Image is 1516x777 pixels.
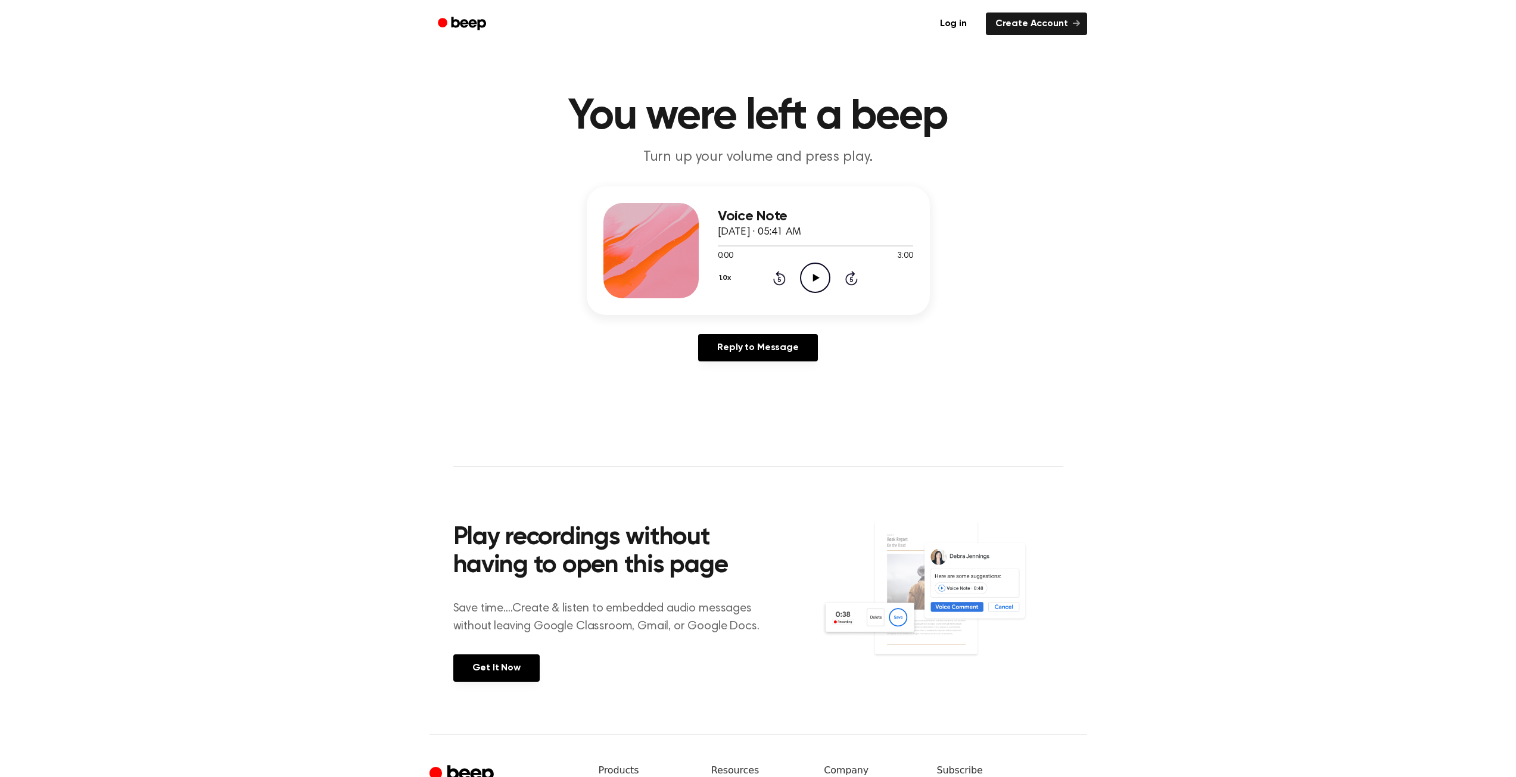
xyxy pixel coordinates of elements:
[718,227,801,238] span: [DATE] · 05:41 AM
[530,148,987,167] p: Turn up your volume and press play.
[897,250,913,263] span: 3:00
[821,520,1063,681] img: Voice Comments on Docs and Recording Widget
[718,250,733,263] span: 0:00
[928,10,979,38] a: Log in
[698,334,817,361] a: Reply to Message
[453,95,1063,138] h1: You were left a beep
[453,654,540,682] a: Get It Now
[718,208,913,224] h3: Voice Note
[453,600,774,635] p: Save time....Create & listen to embedded audio messages without leaving Google Classroom, Gmail, ...
[453,524,774,581] h2: Play recordings without having to open this page
[986,13,1087,35] a: Create Account
[429,13,497,36] a: Beep
[718,268,736,288] button: 1.0x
